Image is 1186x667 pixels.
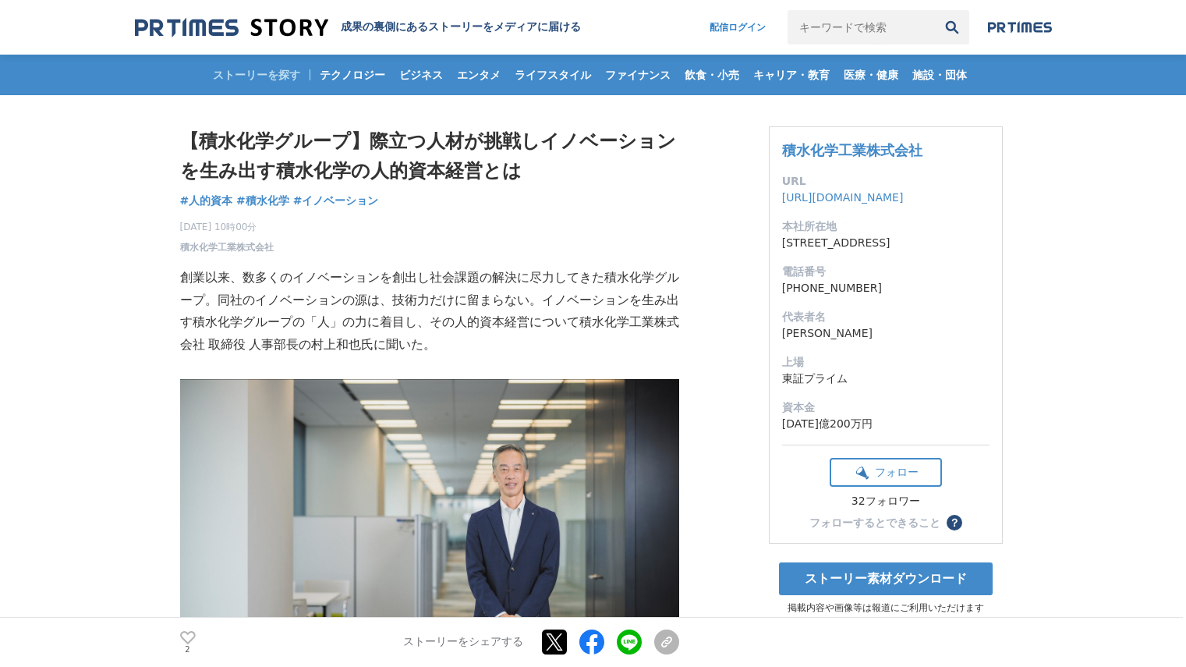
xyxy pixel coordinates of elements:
span: キャリア・教育 [747,68,836,82]
p: ストーリーをシェアする [403,636,523,650]
a: テクノロジー [313,55,391,95]
p: 創業以来、数多くのイノベーションを創出し社会課題の解決に尽力してきた積水化学グループ。同社のイノベーションの源は、技術力だけに留まらない。イノベーションを生み出す積水化学グループの「人」の力に着... [180,267,679,357]
dd: [PHONE_NUMBER] [782,280,990,296]
span: ビジネス [393,68,449,82]
span: テクノロジー [313,68,391,82]
a: 医療・健康 [837,55,905,95]
a: #積水化学 [236,193,289,209]
span: 飲食・小売 [678,68,745,82]
a: ライフスタイル [508,55,597,95]
h2: 成果の裏側にあるストーリーをメディアに届ける [341,20,581,34]
button: フォロー [830,458,942,487]
span: ライフスタイル [508,68,597,82]
span: 施設・団体 [906,68,973,82]
dt: 本社所在地 [782,218,990,235]
dd: [DATE]億200万円 [782,416,990,432]
span: ファイナンス [599,68,677,82]
a: [URL][DOMAIN_NAME] [782,191,904,204]
span: 医療・健康 [837,68,905,82]
span: #人的資本 [180,193,233,208]
a: 積水化学工業株式会社 [180,240,274,254]
a: 飲食・小売 [678,55,745,95]
button: 検索 [935,10,969,44]
input: キーワードで検索 [788,10,935,44]
dd: 東証プライム [782,371,990,387]
div: フォローするとできること [809,517,940,528]
a: #イノベーション [293,193,379,209]
a: 配信ログイン [694,10,781,44]
dt: 資本金 [782,399,990,416]
button: ？ [947,515,962,530]
a: 積水化学工業株式会社 [782,142,922,158]
span: エンタメ [451,68,507,82]
dt: 上場 [782,354,990,371]
span: [DATE] 10時00分 [180,220,274,234]
dt: 代表者名 [782,309,990,325]
a: #人的資本 [180,193,233,209]
h1: 【積水化学グループ】際立つ人材が挑戦しイノベーションを生み出す積水化学の人的資本経営とは [180,126,679,186]
a: ストーリー素材ダウンロード [779,562,993,595]
dt: URL [782,173,990,190]
a: ファイナンス [599,55,677,95]
img: prtimes [988,21,1052,34]
a: 成果の裏側にあるストーリーをメディアに届ける 成果の裏側にあるストーリーをメディアに届ける [135,17,581,38]
dt: 電話番号 [782,264,990,280]
p: 掲載内容や画像等は報道にご利用いただけます [769,601,1003,615]
a: ビジネス [393,55,449,95]
span: #積水化学 [236,193,289,208]
a: 施設・団体 [906,55,973,95]
dd: [PERSON_NAME] [782,325,990,342]
p: 2 [180,646,196,654]
a: キャリア・教育 [747,55,836,95]
dd: [STREET_ADDRESS] [782,235,990,251]
span: #イノベーション [293,193,379,208]
span: ？ [949,517,960,528]
div: 32フォロワー [830,495,942,509]
img: 成果の裏側にあるストーリーをメディアに届ける [135,17,328,38]
a: エンタメ [451,55,507,95]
